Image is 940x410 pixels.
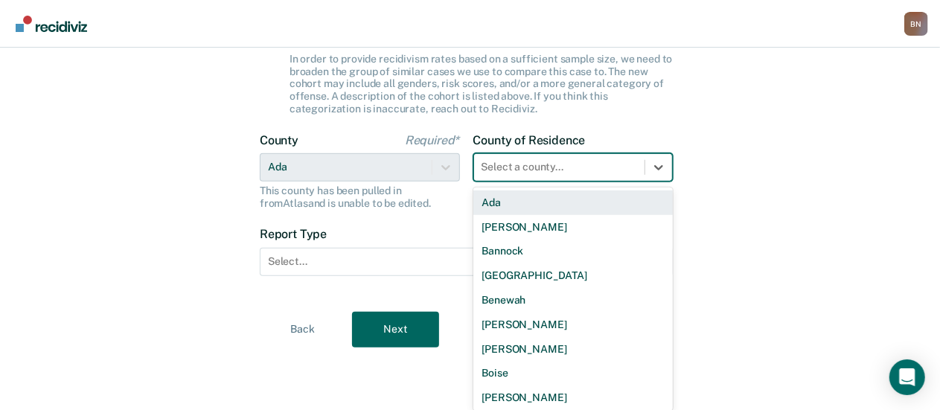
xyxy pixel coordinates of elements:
[473,215,674,240] div: [PERSON_NAME]
[260,185,460,210] div: This county has been pulled in from Atlas and is unable to be edited.
[260,133,460,147] label: County
[259,312,346,347] button: Back
[16,16,87,32] img: Recidiviz
[473,263,674,288] div: [GEOGRAPHIC_DATA]
[473,190,674,215] div: Ada
[260,227,673,241] label: Report Type
[889,359,925,395] div: Open Intercom Messenger
[473,337,674,362] div: [PERSON_NAME]
[473,133,674,147] label: County of Residence
[405,133,460,147] span: Required*
[473,288,674,313] div: Benewah
[904,12,928,36] button: Profile dropdown button
[290,53,673,115] div: In order to provide recidivism rates based on a sufficient sample size, we need to broaden the gr...
[352,312,439,347] button: Next
[473,385,674,410] div: [PERSON_NAME]
[473,313,674,337] div: [PERSON_NAME]
[473,239,674,263] div: Bannock
[473,361,674,385] div: Boise
[904,12,928,36] div: B N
